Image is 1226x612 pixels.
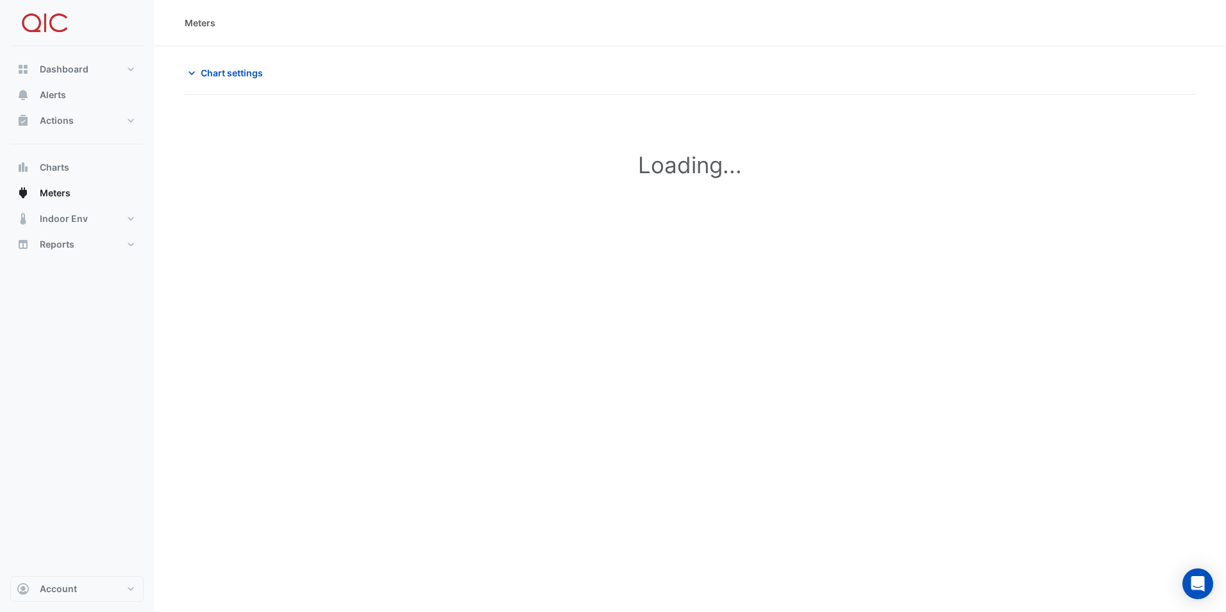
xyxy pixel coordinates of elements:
button: Alerts [10,82,144,108]
h1: Loading... [205,151,1175,178]
span: Indoor Env [40,212,88,225]
span: Reports [40,238,74,251]
button: Account [10,576,144,602]
span: Actions [40,114,74,127]
button: Charts [10,155,144,180]
button: Indoor Env [10,206,144,232]
app-icon: Indoor Env [17,212,29,225]
app-icon: Reports [17,238,29,251]
div: Meters [185,16,215,30]
span: Chart settings [201,66,263,80]
app-icon: Charts [17,161,29,174]
span: Dashboard [40,63,88,76]
button: Chart settings [185,62,271,84]
button: Actions [10,108,144,133]
span: Alerts [40,89,66,101]
button: Reports [10,232,144,257]
app-icon: Meters [17,187,29,200]
app-icon: Alerts [17,89,29,101]
button: Dashboard [10,56,144,82]
span: Meters [40,187,71,200]
span: Account [40,582,77,595]
span: Charts [40,161,69,174]
button: Meters [10,180,144,206]
div: Open Intercom Messenger [1182,568,1213,599]
app-icon: Actions [17,114,29,127]
app-icon: Dashboard [17,63,29,76]
img: Company Logo [15,10,73,36]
